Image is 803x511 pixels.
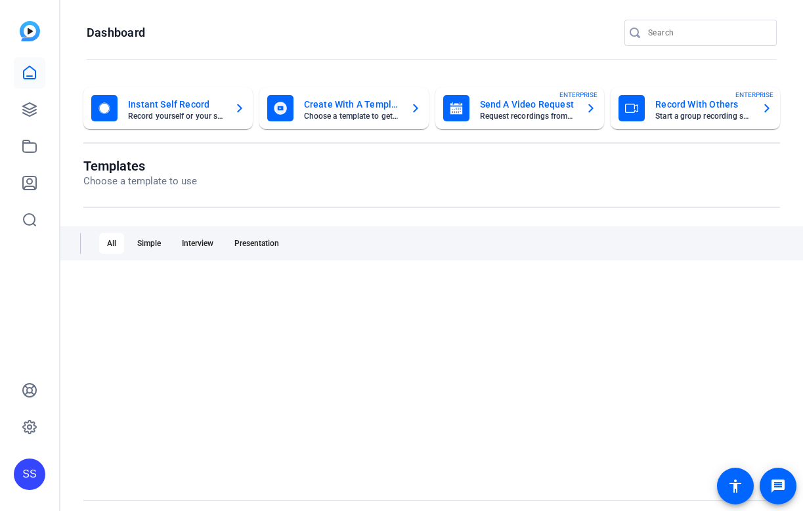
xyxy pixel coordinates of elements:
[99,233,124,254] div: All
[83,87,253,129] button: Instant Self RecordRecord yourself or your screen
[611,87,780,129] button: Record With OthersStart a group recording sessionENTERPRISE
[128,96,224,112] mat-card-title: Instant Self Record
[129,233,169,254] div: Simple
[174,233,221,254] div: Interview
[304,96,400,112] mat-card-title: Create With A Template
[735,90,773,100] span: ENTERPRISE
[655,96,751,112] mat-card-title: Record With Others
[128,112,224,120] mat-card-subtitle: Record yourself or your screen
[655,112,751,120] mat-card-subtitle: Start a group recording session
[770,478,786,494] mat-icon: message
[227,233,287,254] div: Presentation
[87,25,145,41] h1: Dashboard
[648,25,766,41] input: Search
[304,112,400,120] mat-card-subtitle: Choose a template to get started
[259,87,429,129] button: Create With A TemplateChoose a template to get started
[727,478,743,494] mat-icon: accessibility
[83,174,197,189] p: Choose a template to use
[20,21,40,41] img: blue-gradient.svg
[435,87,605,129] button: Send A Video RequestRequest recordings from anyone, anywhereENTERPRISE
[14,459,45,490] div: SS
[480,112,576,120] mat-card-subtitle: Request recordings from anyone, anywhere
[83,158,197,174] h1: Templates
[480,96,576,112] mat-card-title: Send A Video Request
[559,90,597,100] span: ENTERPRISE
